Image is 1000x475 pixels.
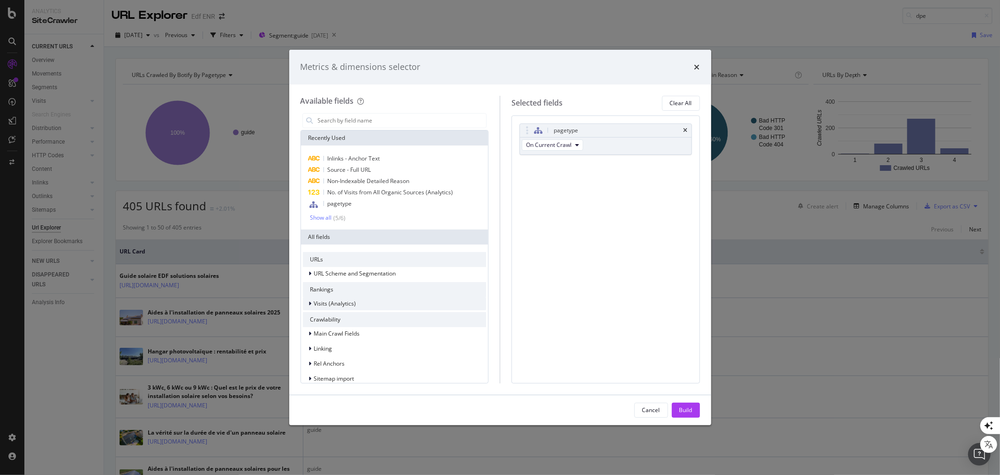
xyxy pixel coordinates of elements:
[679,406,692,414] div: Build
[303,312,487,327] div: Crawlability
[314,375,354,383] span: Sitemap import
[303,252,487,267] div: URLs
[662,96,700,111] button: Clear All
[303,282,487,297] div: Rankings
[634,403,668,418] button: Cancel
[684,128,688,133] div: times
[314,329,360,337] span: Main Crawl Fields
[314,269,396,277] span: URL Scheme and Segmentation
[332,214,346,222] div: ( 5 / 6 )
[968,443,991,466] div: Open Intercom Messenger
[301,96,354,106] div: Available fields
[314,360,345,368] span: Rel Anchors
[328,166,371,174] span: Source - Full URL
[328,177,410,185] span: Non-Indexable Detailed Reason
[511,98,563,108] div: Selected fields
[522,139,583,151] button: On Current Crawl
[328,199,352,207] span: pagetype
[314,299,356,307] span: Visits (Analytics)
[301,230,489,245] div: All fields
[301,61,421,73] div: Metrics & dimensions selector
[672,403,700,418] button: Build
[289,50,711,425] div: modal
[554,126,578,135] div: pagetype
[694,61,700,73] div: times
[328,154,380,162] span: Inlinks - Anchor Text
[328,188,453,196] span: No. of Visits from All Organic Sources (Analytics)
[301,130,489,146] div: Recently Used
[310,215,332,221] div: Show all
[317,114,487,128] input: Search by field name
[642,406,660,414] div: Cancel
[519,123,692,155] div: pagetypetimesOn Current Crawl
[526,141,571,149] span: On Current Crawl
[670,99,692,107] div: Clear All
[314,345,332,352] span: Linking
